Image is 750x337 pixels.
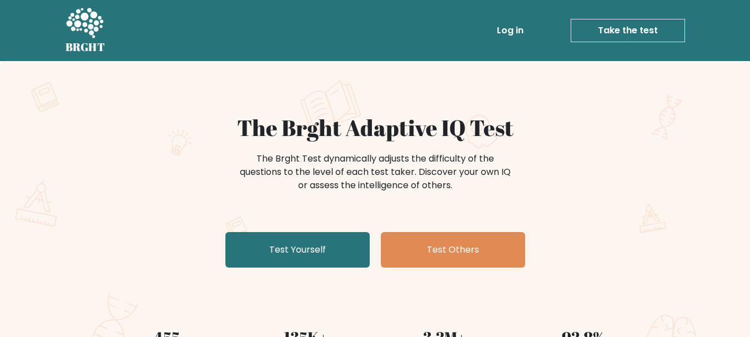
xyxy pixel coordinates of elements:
[236,152,514,192] div: The Brght Test dynamically adjusts the difficulty of the questions to the level of each test take...
[66,4,105,57] a: BRGHT
[66,41,105,54] h5: BRGHT
[571,19,685,42] a: Take the test
[492,19,528,42] a: Log in
[225,232,370,268] a: Test Yourself
[381,232,525,268] a: Test Others
[104,114,646,141] h1: The Brght Adaptive IQ Test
